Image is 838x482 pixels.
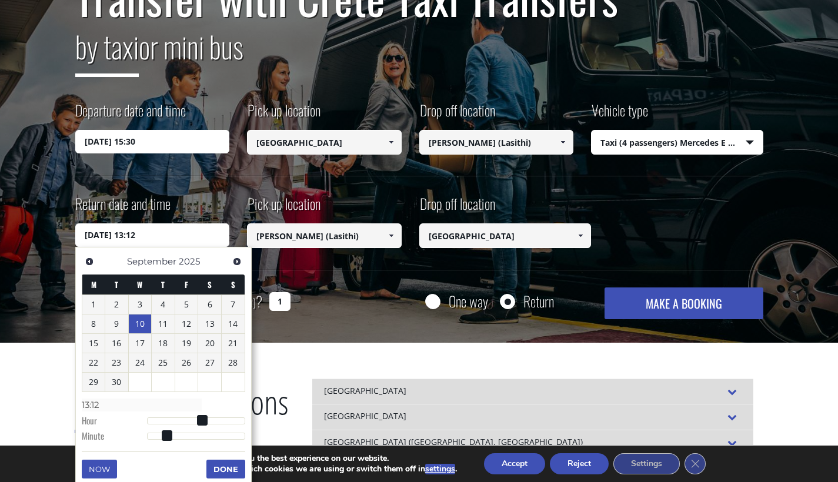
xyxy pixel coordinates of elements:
a: 19 [175,334,198,353]
a: 24 [129,353,152,372]
button: MAKE A BOOKING [605,287,763,319]
dt: Hour [82,414,147,430]
span: Thursday [161,279,165,290]
span: September [127,256,176,267]
label: Return date and time [75,193,171,223]
span: Saturday [208,279,212,290]
button: Accept [484,453,545,474]
a: 9 [105,314,128,333]
a: 5 [175,295,198,314]
a: 12 [175,314,198,333]
span: by taxi [75,24,139,77]
a: 8 [82,314,105,333]
span: Next [232,257,242,266]
a: 23 [105,353,128,372]
a: Show All Items [381,223,400,248]
p: We are using cookies to give you the best experience on our website. [130,453,457,464]
p: You can find out more about which cookies we are using or switch them off in . [130,464,457,474]
a: 28 [222,353,245,372]
button: settings [425,464,455,474]
a: 17 [129,334,152,353]
label: Departure date and time [75,100,186,130]
input: Select pickup location [247,223,402,248]
a: 11 [152,314,175,333]
span: Wednesday [137,279,142,290]
label: How many passengers ? [75,287,262,316]
button: Now [82,460,117,478]
a: Show All Items [553,130,573,155]
a: Next [229,253,245,269]
span: Tuesday [115,279,118,290]
label: Vehicle type [591,100,648,130]
a: 26 [175,353,198,372]
span: Popular [75,379,158,433]
a: Show All Items [571,223,590,248]
div: [GEOGRAPHIC_DATA] [312,379,753,404]
label: Pick up location [247,100,320,130]
a: 20 [198,334,221,353]
a: 2 [105,295,128,314]
a: 25 [152,353,175,372]
span: Taxi (4 passengers) Mercedes E Class [592,130,763,155]
h2: or mini bus [75,22,763,86]
a: 4 [152,295,175,314]
input: Select drop-off location [419,223,592,248]
a: 7 [222,295,245,314]
input: Select drop-off location [419,130,574,155]
a: 30 [105,373,128,391]
a: 6 [198,295,221,314]
a: 16 [105,334,128,353]
a: 3 [129,295,152,314]
h2: Destinations [75,379,289,442]
span: Monday [91,279,96,290]
a: 21 [222,334,245,353]
div: [GEOGRAPHIC_DATA] [312,404,753,430]
a: 14 [222,314,245,333]
a: Show All Items [381,130,400,155]
span: Previous [85,257,94,266]
a: 22 [82,353,105,372]
span: Friday [185,279,188,290]
input: Select pickup location [247,130,402,155]
dt: Minute [82,430,147,445]
label: Return [523,294,554,309]
div: [GEOGRAPHIC_DATA] ([GEOGRAPHIC_DATA], [GEOGRAPHIC_DATA]) [312,430,753,456]
button: Done [206,460,245,478]
a: 15 [82,334,105,353]
a: 13 [198,314,221,333]
label: One way [449,294,488,309]
a: 18 [152,334,175,353]
label: Drop off location [419,100,495,130]
span: Sunday [231,279,235,290]
button: Reject [550,453,609,474]
a: 29 [82,373,105,391]
a: 27 [198,353,221,372]
label: Drop off location [419,193,495,223]
a: 10 [129,314,152,333]
button: Close GDPR Cookie Banner [685,453,706,474]
a: Previous [82,253,98,269]
a: 1 [82,295,105,314]
label: Pick up location [247,193,320,223]
span: 2025 [179,256,200,267]
button: Settings [613,453,680,474]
